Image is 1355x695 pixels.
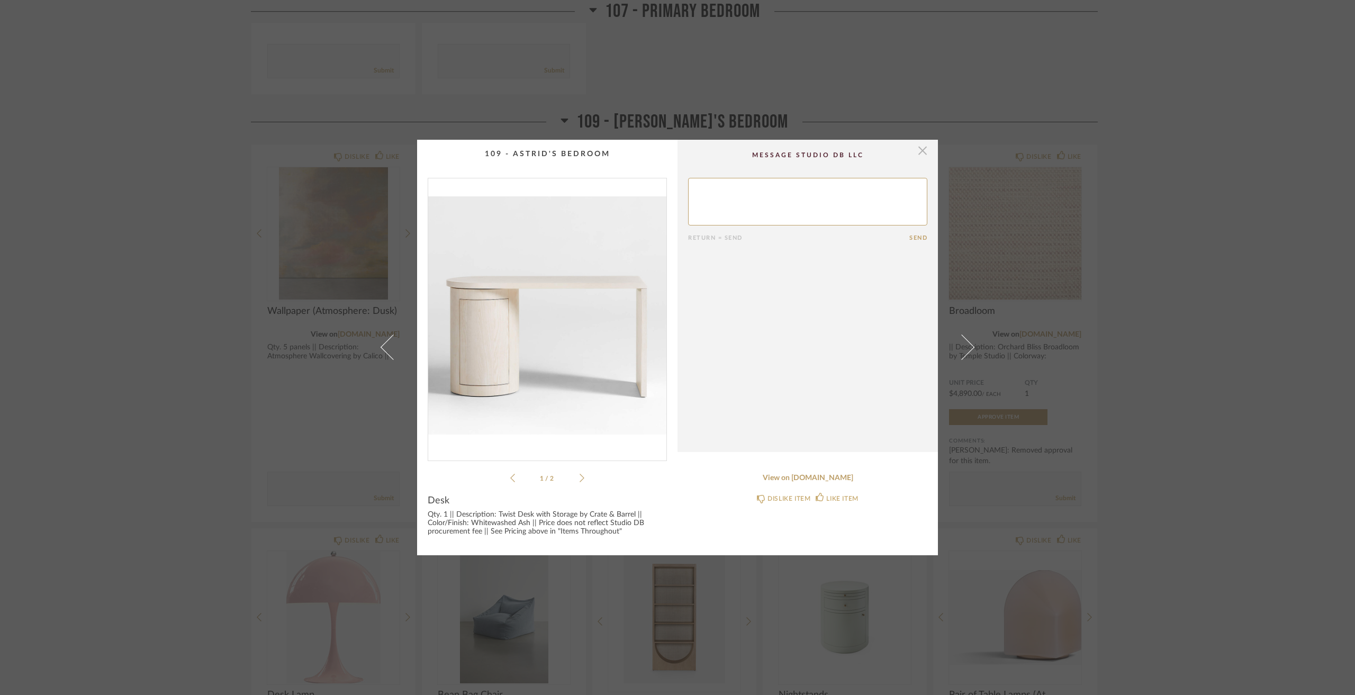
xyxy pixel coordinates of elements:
div: Qty. 1 || Description: Twist Desk with Storage by Crate & Barrel || Color/Finish: Whitewashed Ash... [428,511,667,536]
div: Return = Send [688,234,909,241]
button: Send [909,234,927,241]
span: Desk [428,495,449,507]
img: c3ed0c78-a93c-43b4-822c-96b2cc9b1cc6_1000x1000.jpg [428,178,666,452]
div: LIKE ITEM [826,493,858,504]
div: 0 [428,178,666,452]
a: View on [DOMAIN_NAME] [688,474,927,483]
span: 1 [540,475,545,482]
div: DISLIKE ITEM [767,493,810,504]
button: Close [912,140,933,161]
span: 2 [550,475,555,482]
span: / [545,475,550,482]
